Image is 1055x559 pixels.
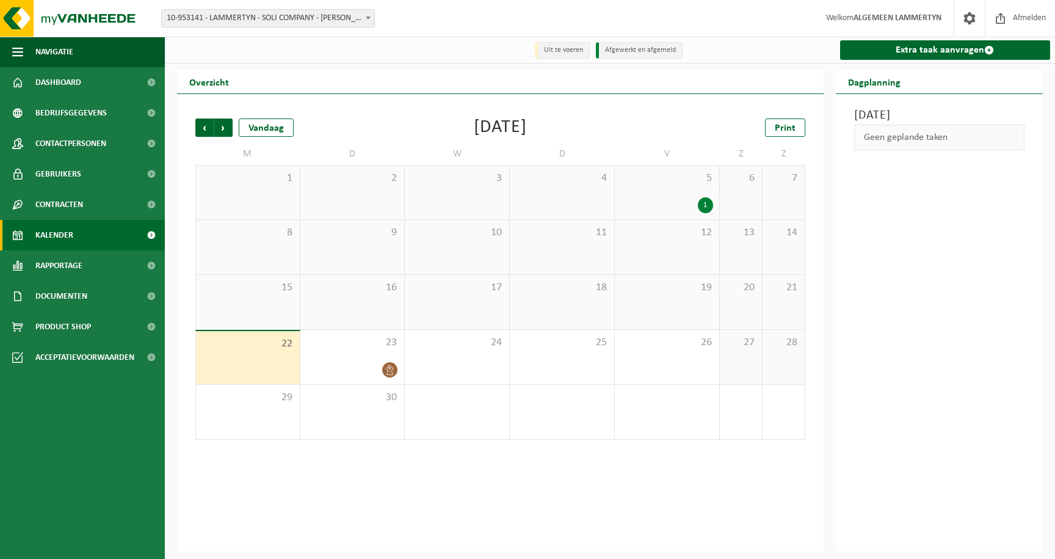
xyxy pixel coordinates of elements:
[769,281,799,294] span: 21
[306,391,399,404] span: 30
[840,40,1051,60] a: Extra taak aanvragen
[726,336,756,349] span: 27
[765,119,805,137] a: Print
[35,250,82,281] span: Rapportage
[516,172,608,185] span: 4
[239,119,294,137] div: Vandaag
[769,336,799,349] span: 28
[202,337,294,351] span: 22
[726,281,756,294] span: 20
[202,172,294,185] span: 1
[35,67,81,98] span: Dashboard
[35,189,83,220] span: Contracten
[35,159,81,189] span: Gebruikers
[510,143,615,165] td: D
[621,172,713,185] span: 5
[516,226,608,239] span: 11
[769,172,799,185] span: 7
[405,143,510,165] td: W
[411,226,503,239] span: 10
[615,143,720,165] td: V
[720,143,763,165] td: Z
[411,336,503,349] span: 24
[596,42,683,59] li: Afgewerkt en afgemeld
[214,119,233,137] span: Volgende
[306,281,399,294] span: 16
[162,10,374,27] span: 10-953141 - LAMMERTYN - SOLI COMPANY - BRECHT
[516,281,608,294] span: 18
[195,143,300,165] td: M
[535,42,590,59] li: Uit te voeren
[411,281,503,294] span: 17
[202,226,294,239] span: 8
[854,13,941,23] strong: ALGEMEEN LAMMERTYN
[621,281,713,294] span: 19
[698,197,713,213] div: 1
[854,125,1025,150] div: Geen geplande taken
[726,226,756,239] span: 13
[35,312,91,342] span: Product Shop
[35,128,106,159] span: Contactpersonen
[836,70,913,93] h2: Dagplanning
[202,281,294,294] span: 15
[516,336,608,349] span: 25
[35,98,107,128] span: Bedrijfsgegevens
[35,37,73,67] span: Navigatie
[35,342,134,373] span: Acceptatievoorwaarden
[621,336,713,349] span: 26
[202,391,294,404] span: 29
[35,281,87,312] span: Documenten
[726,172,756,185] span: 6
[35,220,73,250] span: Kalender
[769,226,799,239] span: 14
[195,119,214,137] span: Vorige
[6,532,204,559] iframe: chat widget
[300,143,405,165] td: D
[306,226,399,239] span: 9
[621,226,713,239] span: 12
[763,143,805,165] td: Z
[854,106,1025,125] h3: [DATE]
[177,70,241,93] h2: Overzicht
[306,172,399,185] span: 2
[775,123,796,133] span: Print
[306,336,399,349] span: 23
[474,119,527,137] div: [DATE]
[161,9,375,27] span: 10-953141 - LAMMERTYN - SOLI COMPANY - BRECHT
[411,172,503,185] span: 3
